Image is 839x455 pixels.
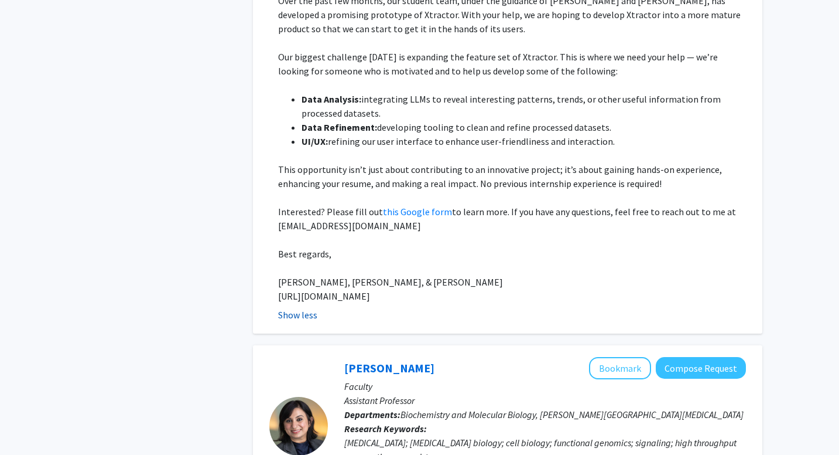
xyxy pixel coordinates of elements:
strong: UI/UX: [302,135,328,147]
span: integrating LLMs to reveal interesting patterns, trends, or other useful information from process... [302,93,721,119]
span: This opportunity isn’t just about contributing to an innovative project; it’s about gaining hands... [278,164,722,189]
span: Biochemistry and Molecular Biology, [PERSON_NAME][GEOGRAPHIC_DATA][MEDICAL_DATA] [400,409,744,420]
span: [URL][DOMAIN_NAME] [278,290,370,302]
iframe: Chat [9,402,50,446]
p: Faculty [344,379,746,393]
p: [PERSON_NAME], [PERSON_NAME], & [PERSON_NAME] [278,275,746,289]
span: Our biggest challenge [DATE] is expanding the feature set of Xtractor. This is where we need your... [278,51,718,77]
span: refining our user interface to enhance user-friendliness and interaction. [328,135,615,147]
p: Assistant Professor [344,393,746,408]
a: [PERSON_NAME] [344,361,434,375]
strong: Data Refinement: [302,121,377,133]
button: Show less [278,308,317,322]
span: to learn more. If you have any questions, feel free to reach out to me at [EMAIL_ADDRESS][DOMAIN_... [278,206,736,232]
a: this Google form [383,206,452,218]
b: Research Keywords: [344,423,427,434]
button: Add Utthara Nayar to Bookmarks [589,357,651,379]
button: Compose Request to Utthara Nayar [656,357,746,379]
span: Interested? Please fill out [278,206,383,218]
strong: Data Analysis: [302,93,361,105]
span: Best regards, [278,248,331,260]
span: developing tooling to clean and refine processed datasets. [377,121,611,133]
b: Departments: [344,409,400,420]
